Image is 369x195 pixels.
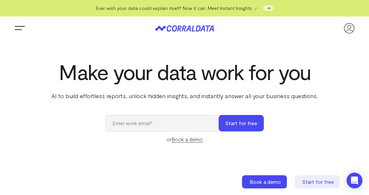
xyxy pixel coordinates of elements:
span: Book a demo [250,179,281,185]
a: Book a demo [242,175,288,188]
input: Enter work email* [106,115,225,131]
div: or [106,135,264,143]
button: Trigger Menu [13,22,26,35]
div: Open Intercom Messenger [347,173,362,188]
span: Ever wish your data could explain itself? Now it can. Meet Instant Insights 🪄 [96,5,259,11]
span: Start for free [302,179,334,185]
button: Start for free [219,115,264,131]
a: Start for free [295,175,341,188]
h1: Make your data work for you [50,60,319,84]
a: Book a demo [171,136,203,143]
p: AI to build effortless reports, unlock hidden insights, and instantly answer all your business qu... [50,92,319,100]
